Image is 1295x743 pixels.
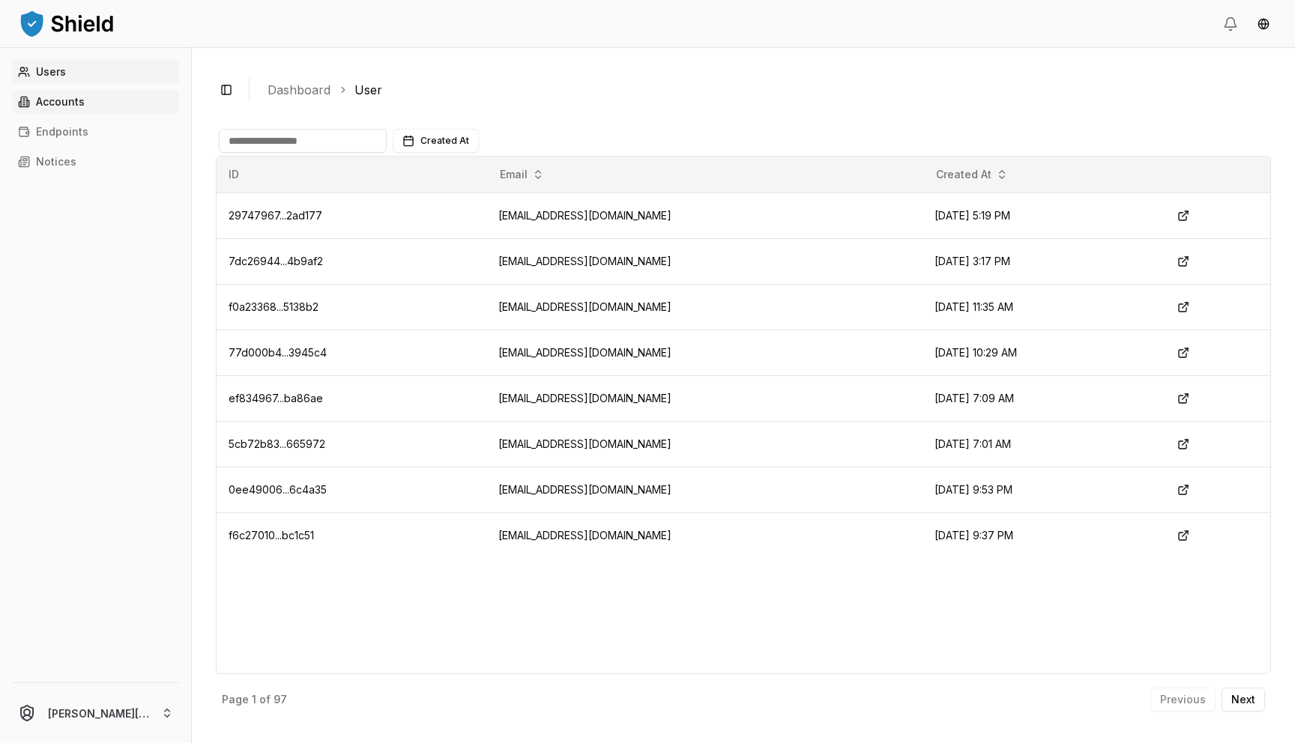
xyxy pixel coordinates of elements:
[935,209,1010,222] span: [DATE] 5:19 PM
[229,300,319,313] span: f0a23368...5138b2
[268,81,330,99] a: Dashboard
[486,284,922,330] td: [EMAIL_ADDRESS][DOMAIN_NAME]
[486,375,922,421] td: [EMAIL_ADDRESS][DOMAIN_NAME]
[935,483,1012,496] span: [DATE] 9:53 PM
[1231,694,1255,705] p: Next
[229,209,322,222] span: 29747967...2ad177
[229,392,323,404] span: ef834967...ba86ae
[12,60,179,84] a: Users
[36,67,66,77] p: Users
[494,163,550,186] button: Email
[12,90,179,114] a: Accounts
[935,437,1011,450] span: [DATE] 7:01 AM
[486,467,922,512] td: [EMAIL_ADDRESS][DOMAIN_NAME]
[229,255,323,267] span: 7dc26944...4b9af2
[393,129,479,153] button: Created At
[935,392,1014,404] span: [DATE] 7:09 AM
[274,694,287,705] p: 97
[930,163,1014,186] button: Created At
[486,512,922,558] td: [EMAIL_ADDRESS][DOMAIN_NAME]
[935,255,1010,267] span: [DATE] 3:17 PM
[1222,688,1265,712] button: Next
[259,694,271,705] p: of
[36,97,85,107] p: Accounts
[229,346,327,359] span: 77d000b4...3945c4
[935,529,1013,542] span: [DATE] 9:37 PM
[486,238,922,284] td: [EMAIL_ADDRESS][DOMAIN_NAME]
[229,483,327,496] span: 0ee49006...6c4a35
[222,694,249,705] p: Page
[36,127,88,137] p: Endpoints
[229,437,325,450] span: 5cb72b83...665972
[268,81,1259,99] nav: breadcrumb
[486,192,922,238] td: [EMAIL_ADDRESS][DOMAIN_NAME]
[18,8,115,38] img: ShieldPay Logo
[420,135,469,147] span: Created At
[935,346,1017,359] span: [DATE] 10:29 AM
[486,330,922,375] td: [EMAIL_ADDRESS][DOMAIN_NAME]
[12,150,179,174] a: Notices
[935,300,1013,313] span: [DATE] 11:35 AM
[252,694,256,705] p: 1
[48,706,149,721] p: [PERSON_NAME][EMAIL_ADDRESS][DOMAIN_NAME]
[354,81,382,99] a: User
[217,157,486,192] th: ID
[486,421,922,467] td: [EMAIL_ADDRESS][DOMAIN_NAME]
[12,120,179,144] a: Endpoints
[6,689,185,737] button: [PERSON_NAME][EMAIL_ADDRESS][DOMAIN_NAME]
[229,529,314,542] span: f6c27010...bc1c51
[36,157,76,167] p: Notices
